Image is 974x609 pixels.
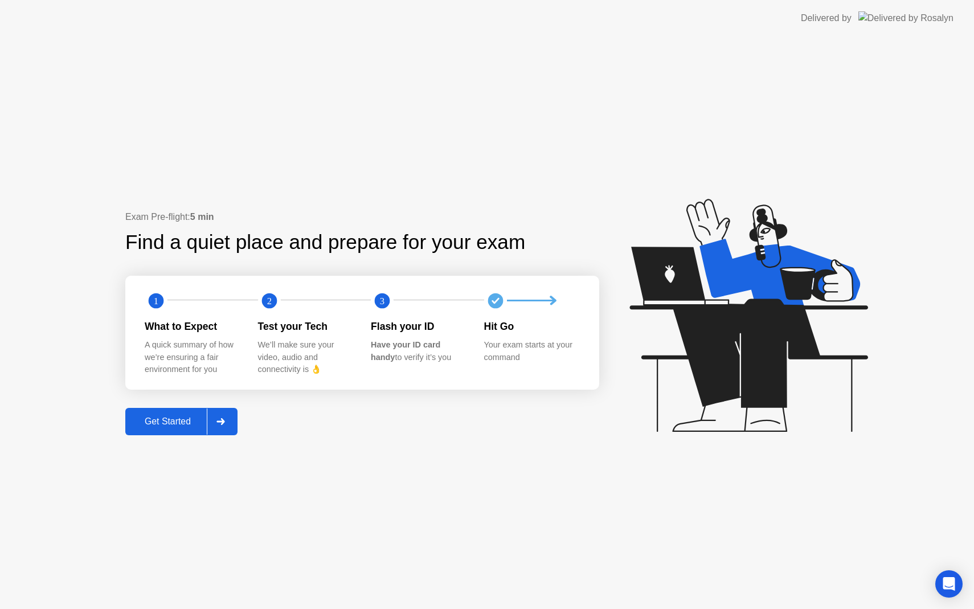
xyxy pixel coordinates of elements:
div: Find a quiet place and prepare for your exam [125,227,527,258]
div: Hit Go [484,319,579,334]
div: A quick summary of how we’re ensuring a fair environment for you [145,339,240,376]
div: Exam Pre-flight: [125,210,599,224]
div: to verify it’s you [371,339,466,363]
div: We’ll make sure your video, audio and connectivity is 👌 [258,339,353,376]
div: Delivered by [801,11,852,25]
div: What to Expect [145,319,240,334]
div: Test your Tech [258,319,353,334]
button: Get Started [125,408,238,435]
b: 5 min [190,212,214,222]
b: Have your ID card handy [371,340,440,362]
img: Delivered by Rosalyn [858,11,953,24]
div: Your exam starts at your command [484,339,579,363]
div: Get Started [129,416,207,427]
text: 3 [380,295,384,306]
div: Open Intercom Messenger [935,570,963,598]
text: 2 [267,295,271,306]
text: 1 [154,295,158,306]
div: Flash your ID [371,319,466,334]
